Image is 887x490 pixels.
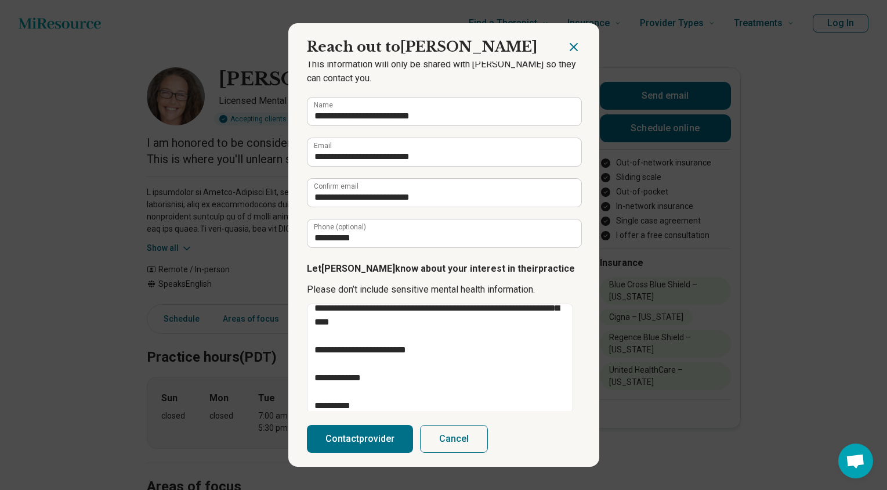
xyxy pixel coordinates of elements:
p: Let [PERSON_NAME] know about your interest in their practice [307,262,581,276]
span: Reach out to [PERSON_NAME] [307,38,537,55]
button: Contactprovider [307,425,413,453]
label: Name [314,102,333,109]
label: Email [314,142,332,149]
label: Confirm email [314,183,359,190]
label: Phone (optional) [314,224,366,230]
button: Close dialog [567,40,581,54]
p: This information will only be shared with [PERSON_NAME] so they can contact you. [307,57,581,85]
p: Please don’t include sensitive mental health information. [307,283,581,297]
button: Cancel [420,425,488,453]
